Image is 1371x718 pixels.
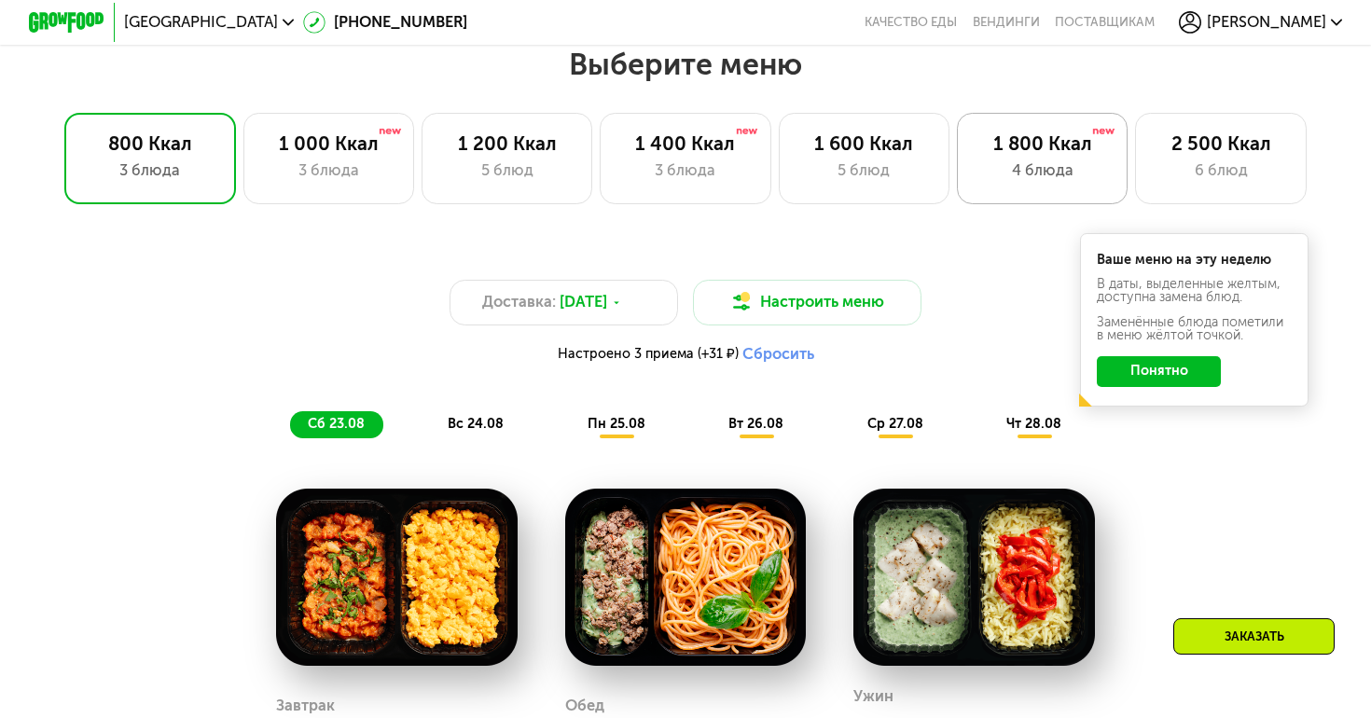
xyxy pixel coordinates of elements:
[742,345,814,364] button: Сбросить
[865,15,957,30] a: Качество еды
[124,15,278,30] span: [GEOGRAPHIC_DATA]
[61,46,1309,83] h2: Выберите меню
[728,416,783,432] span: вт 26.08
[976,159,1107,183] div: 4 блюда
[441,132,572,156] div: 1 200 Ккал
[448,416,504,432] span: вс 24.08
[693,280,921,325] button: Настроить меню
[85,132,215,156] div: 800 Ккал
[976,132,1107,156] div: 1 800 Ккал
[798,132,929,156] div: 1 600 Ккал
[303,11,467,35] a: [PHONE_NUMBER]
[1156,159,1286,183] div: 6 блюд
[798,159,929,183] div: 5 блюд
[853,683,893,711] div: Ужин
[560,291,607,314] span: [DATE]
[1055,15,1155,30] div: поставщикам
[1173,618,1335,655] div: Заказать
[263,132,394,156] div: 1 000 Ккал
[1097,356,1221,387] button: Понятно
[620,159,751,183] div: 3 блюда
[441,159,572,183] div: 5 блюд
[1097,316,1291,343] div: Заменённые блюда пометили в меню жёлтой точкой.
[973,15,1040,30] a: Вендинги
[1207,15,1326,30] span: [PERSON_NAME]
[1097,278,1291,305] div: В даты, выделенные желтым, доступна замена блюд.
[263,159,394,183] div: 3 блюда
[558,348,739,361] span: Настроено 3 приема (+31 ₽)
[1006,416,1061,432] span: чт 28.08
[1097,254,1291,267] div: Ваше меню на эту неделю
[482,291,556,314] span: Доставка:
[308,416,365,432] span: сб 23.08
[620,132,751,156] div: 1 400 Ккал
[1156,132,1286,156] div: 2 500 Ккал
[867,416,923,432] span: ср 27.08
[588,416,645,432] span: пн 25.08
[85,159,215,183] div: 3 блюда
